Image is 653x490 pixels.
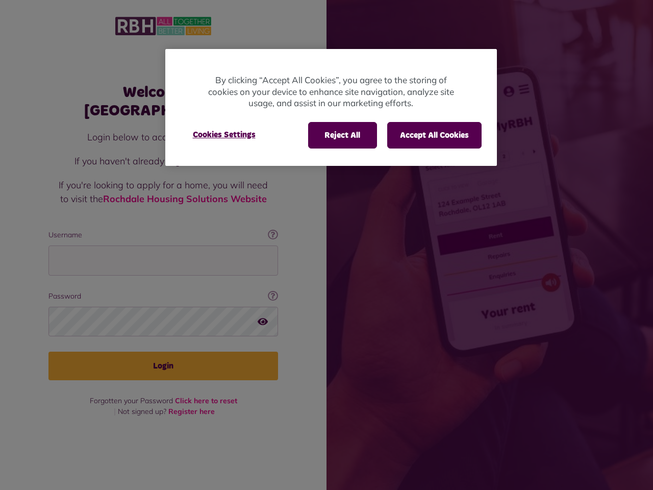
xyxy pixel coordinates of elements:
[181,122,268,148] button: Cookies Settings
[308,122,377,149] button: Reject All
[165,49,497,166] div: Cookie banner
[206,75,456,109] p: By clicking “Accept All Cookies”, you agree to the storing of cookies on your device to enhance s...
[165,49,497,166] div: Privacy
[387,122,482,149] button: Accept All Cookies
